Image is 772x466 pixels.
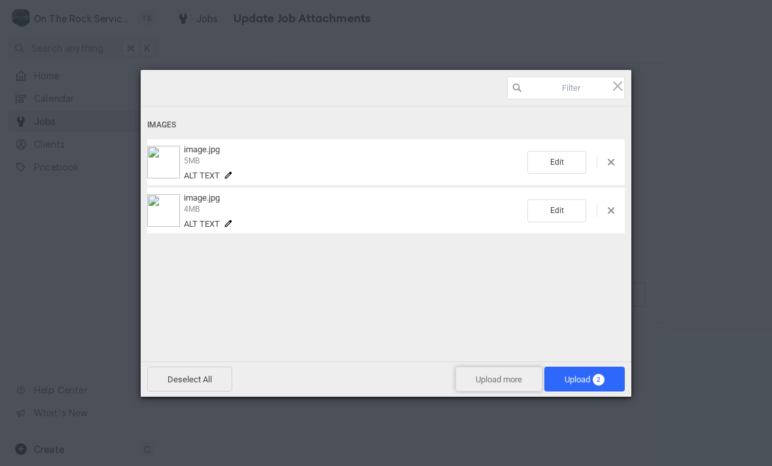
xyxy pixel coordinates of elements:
span: Deselect All [147,367,232,391]
span: image.jpg [184,144,220,154]
span: Upload [565,374,605,384]
span: Click here or hit ESC to close picker [610,78,625,93]
span: image.jpg [184,193,220,203]
span: Alt text [184,219,220,229]
span: Upload more [455,367,542,391]
span: 4MB [184,205,200,214]
span: Edit [527,199,586,222]
span: Edit [527,151,586,174]
img: 1eb4df3b-79f4-47db-9491-8a757131747b [147,194,180,227]
span: Alt text [184,171,220,180]
span: 2 [593,374,605,386]
img: fa077461-cd5c-4288-923d-55fe068fdc4a [147,146,180,178]
div: image.jpg [180,144,527,180]
div: image.jpg [180,193,527,229]
div: Images [147,113,625,137]
input: Filter [507,76,625,99]
span: Upload2 [544,367,625,391]
span: 5MB [184,156,200,165]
